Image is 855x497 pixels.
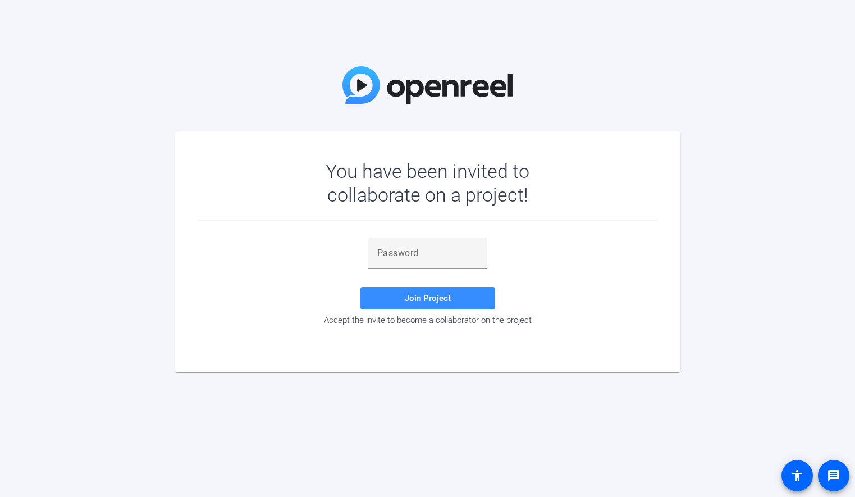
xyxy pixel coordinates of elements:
mat-icon: message [827,469,840,482]
mat-icon: accessibility [790,469,804,482]
div: Accept the invite to become a collaborator on the project [198,315,658,325]
span: Join Project [405,293,451,303]
img: OpenReel Logo [342,66,513,104]
button: Join Project [360,287,495,309]
input: Password [377,247,478,260]
div: You have been invited to collaborate on a project! [293,159,562,207]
